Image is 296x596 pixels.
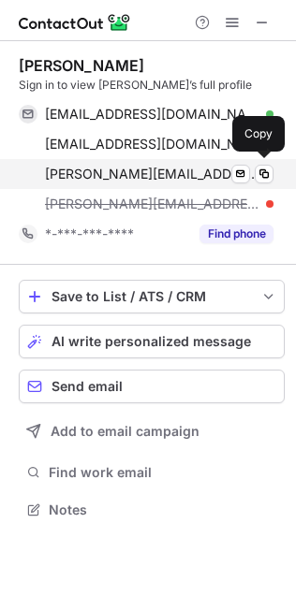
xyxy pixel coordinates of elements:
[19,280,285,313] button: save-profile-one-click
[19,497,285,523] button: Notes
[19,11,131,34] img: ContactOut v5.3.10
[45,166,259,182] span: [PERSON_NAME][EMAIL_ADDRESS][DOMAIN_NAME]
[45,196,259,212] span: [PERSON_NAME][EMAIL_ADDRESS]
[19,325,285,358] button: AI write personalized message
[19,459,285,486] button: Find work email
[200,225,274,243] button: Reveal Button
[52,289,252,304] div: Save to List / ATS / CRM
[19,414,285,448] button: Add to email campaign
[19,77,285,94] div: Sign in to view [PERSON_NAME]’s full profile
[52,379,123,394] span: Send email
[19,56,144,75] div: [PERSON_NAME]
[52,334,251,349] span: AI write personalized message
[45,106,259,123] span: [EMAIL_ADDRESS][DOMAIN_NAME]
[51,424,200,439] span: Add to email campaign
[49,502,277,518] span: Notes
[45,136,259,153] span: [EMAIL_ADDRESS][DOMAIN_NAME]
[19,370,285,403] button: Send email
[49,464,277,481] span: Find work email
